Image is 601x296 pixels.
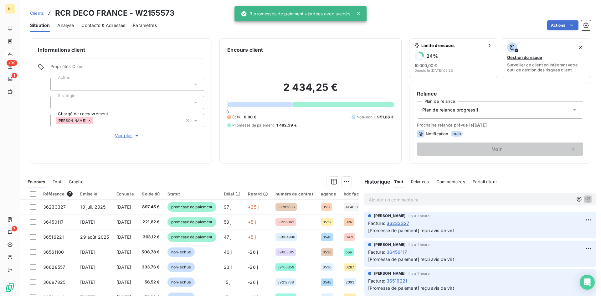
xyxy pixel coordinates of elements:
[368,285,454,291] span: [Promesse de paiement] reçu avis de virt
[57,22,74,29] span: Analyse
[5,282,15,292] img: Logo LeanPay
[80,264,95,270] span: [DATE]
[141,234,160,240] span: 363,12 €
[43,234,64,240] span: 36516221
[323,250,332,254] span: 0538
[387,220,409,226] span: 36233327
[414,69,453,72] span: Depuis le [DATE] 08:23
[507,55,542,60] span: Gestion du risque
[167,278,195,287] span: non-échue
[502,38,591,78] button: Gestion du risqueSurveiller ce client en intégrant votre outil de gestion des risques client.
[28,179,45,184] span: En cours
[167,247,195,257] span: non-échue
[55,8,175,19] h3: RCR DECO FRANCE - W2155573
[227,81,393,100] h2: 2 434,25 €
[359,178,391,185] h6: Historique
[277,235,295,239] span: 38804996
[417,143,583,156] button: Voir
[421,43,485,48] span: Limite d’encours
[368,257,454,262] span: [Promesse de paiement] reçu avis de virt
[80,249,95,255] span: [DATE]
[167,191,216,196] div: Statut
[50,132,204,139] button: Voir plus
[408,272,429,275] span: il y a 1 heure
[56,100,61,105] input: Ajouter une valeur
[80,219,95,225] span: [DATE]
[323,220,332,224] span: 0532
[277,220,294,224] span: 38999162
[374,271,406,276] span: [PERSON_NAME]
[232,114,241,120] span: Échu
[473,179,497,184] span: Portail client
[69,179,84,184] span: Graphe
[141,264,160,270] span: 333,76 €
[507,62,586,72] span: Surveiller ce client en intégrant votre outil de gestion des risques client.
[248,219,256,225] span: +5 j
[80,279,95,285] span: [DATE]
[248,279,258,285] span: -26 j
[422,107,479,113] span: Plan de relance progressif
[5,4,15,14] div: KI
[436,179,465,184] span: Commentaires
[368,228,454,233] span: [Promesse de paiement] reçu avis de virt
[374,213,406,219] span: [PERSON_NAME]
[93,118,98,123] input: Ajouter une valeur
[116,234,131,240] span: [DATE]
[408,243,429,247] span: il y a 1 heure
[241,8,350,19] div: 3 promesses de paiement ajoutées avec succès
[116,204,131,210] span: [DATE]
[224,279,231,285] span: 15 j
[346,250,352,254] span: bpa
[226,109,229,114] span: 0
[323,205,331,209] span: 0517
[116,249,131,255] span: [DATE]
[141,191,160,196] div: Solde dû
[141,204,160,210] span: 897,45 €
[12,73,17,78] span: 1
[116,279,131,285] span: [DATE]
[232,122,274,128] span: Promesse de paiement
[80,234,109,240] span: 29 août 2025
[50,64,204,73] span: Propriétés Client
[248,264,258,270] span: -26 j
[411,179,429,184] span: Relances
[387,278,407,284] span: 36516221
[81,22,125,29] span: Contacts & Adresses
[346,280,355,284] span: 2093
[167,217,216,227] span: promesse de paiement
[116,264,131,270] span: [DATE]
[394,179,403,184] span: Tout
[43,219,64,225] span: 36450117
[426,131,449,136] span: Notification
[141,219,160,225] span: 221,82 €
[67,191,73,197] span: 7
[368,278,385,284] span: Facture :
[12,226,17,231] span: 7
[167,202,216,212] span: promesse de paiement
[116,191,134,196] div: Échue le
[248,191,268,196] div: Retard
[424,147,569,152] span: Voir
[346,235,353,239] span: 0471
[417,122,583,127] span: Prochaine relance prévue le
[167,232,216,242] span: promesse de paiement
[115,132,140,139] span: Voir plus
[387,249,407,255] span: 36450117
[56,81,61,87] input: Ajouter une valeur
[357,114,375,120] span: Non-échu
[408,214,429,218] span: il y a 1 heure
[368,220,385,226] span: Facture :
[321,191,336,196] div: agence
[53,179,61,184] span: Tout
[277,265,294,269] span: 39168359
[167,262,195,272] span: non-échue
[346,220,352,224] span: BPA
[38,46,204,54] h6: Informations client
[374,242,406,247] span: [PERSON_NAME]
[224,234,232,240] span: 47 j
[426,53,438,59] h6: 24 %
[276,122,297,128] span: 1 482,39 €
[346,205,373,209] span: 41.46.83.25.2.2016
[58,119,86,122] span: [PERSON_NAME]
[227,46,263,54] h6: Encours client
